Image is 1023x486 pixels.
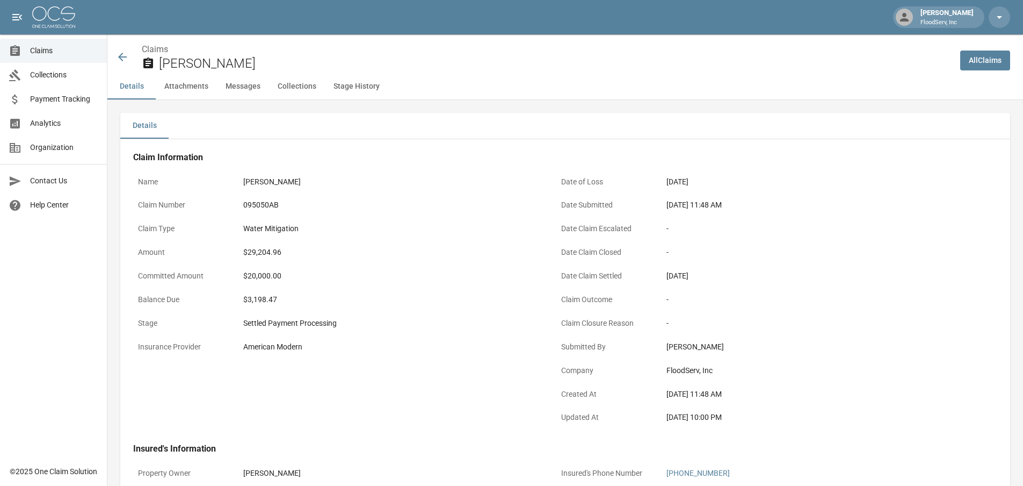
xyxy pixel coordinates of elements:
div: $3,198.47 [243,294,539,305]
p: Claim Number [133,195,230,216]
a: [PHONE_NUMBER] [666,469,730,477]
div: American Modern [243,341,539,353]
p: Claim Closure Reason [556,313,653,334]
p: Balance Due [133,289,230,310]
div: 095050AB [243,199,539,211]
div: $20,000.00 [243,270,539,282]
a: AllClaims [960,51,1010,70]
p: Amount [133,242,230,263]
span: Payment Tracking [30,94,98,105]
button: Attachments [156,74,217,99]
div: FloodServ, Inc [666,365,962,376]
button: Stage History [325,74,388,99]
div: - [666,294,962,305]
h2: [PERSON_NAME] [159,56,952,72]
div: Settled Payment Processing [243,318,539,329]
p: Claim Type [133,218,230,239]
div: anchor tabs [107,74,1023,99]
button: Details [120,113,169,139]
img: ocs-logo-white-transparent.png [32,6,75,28]
p: Date Submitted [556,195,653,216]
div: [DATE] [666,270,962,282]
p: Claim Outcome [556,289,653,310]
span: Claims [30,45,98,56]
span: Contact Us [30,175,98,187]
p: Property Owner [133,463,230,484]
div: [DATE] 11:48 AM [666,389,962,400]
p: Updated At [556,407,653,428]
p: Name [133,171,230,192]
p: FloodServ, Inc [920,18,974,27]
span: Analytics [30,118,98,129]
div: [DATE] 10:00 PM [666,412,962,423]
p: Date Claim Settled [556,266,653,287]
span: Help Center [30,199,98,211]
div: - [666,247,962,258]
p: Created At [556,384,653,405]
div: © 2025 One Claim Solution [10,466,97,477]
nav: breadcrumb [142,43,952,56]
div: details tabs [120,113,1010,139]
div: [PERSON_NAME] [243,468,539,479]
p: Submitted By [556,337,653,358]
div: $29,204.96 [243,247,539,258]
p: Date Claim Closed [556,242,653,263]
div: - [666,223,962,234]
div: [PERSON_NAME] [666,341,962,353]
div: [DATE] 11:48 AM [666,199,962,211]
div: [PERSON_NAME] [243,176,539,188]
span: Organization [30,142,98,153]
p: Insured's Phone Number [556,463,653,484]
div: Water Mitigation [243,223,539,234]
div: [PERSON_NAME] [916,8,978,27]
h4: Insured's Information [133,444,967,454]
p: Company [556,360,653,381]
p: Insurance Provider [133,337,230,358]
button: Collections [269,74,325,99]
a: Claims [142,44,168,54]
button: open drawer [6,6,28,28]
button: Details [107,74,156,99]
p: Date Claim Escalated [556,218,653,239]
button: Messages [217,74,269,99]
span: Collections [30,69,98,81]
h4: Claim Information [133,152,967,163]
p: Committed Amount [133,266,230,287]
div: - [666,318,962,329]
p: Date of Loss [556,171,653,192]
p: Stage [133,313,230,334]
div: [DATE] [666,176,962,188]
